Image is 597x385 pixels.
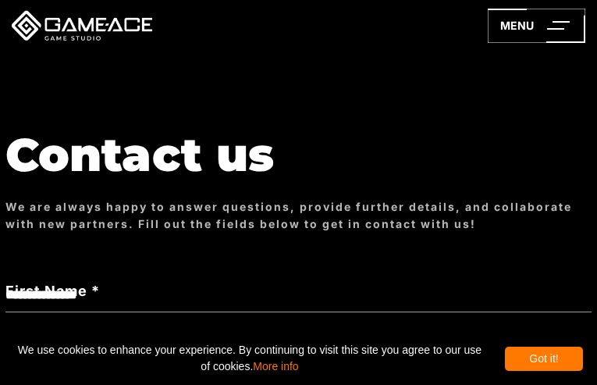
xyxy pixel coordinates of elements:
[5,130,592,180] h1: Contact us
[505,347,583,371] div: Got it!
[14,338,485,379] span: We use cookies to enhance your experience. By continuing to visit this site you agree to our use ...
[253,360,298,373] a: More info
[5,280,592,301] label: First Name *
[5,198,592,232] div: We are always happy to answer questions, provide further details, and collaborate with new partne...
